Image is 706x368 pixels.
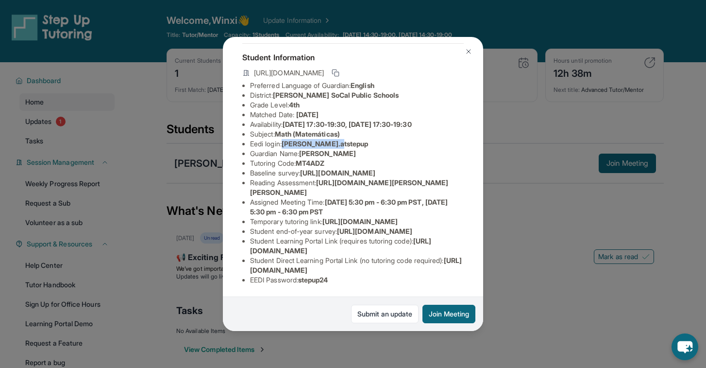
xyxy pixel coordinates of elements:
[250,149,464,158] li: Guardian Name :
[250,81,464,90] li: Preferred Language of Guardian:
[242,52,464,63] h4: Student Information
[250,217,464,227] li: Temporary tutoring link :
[351,81,374,89] span: English
[275,130,340,138] span: Math (Matemáticas)
[250,90,464,100] li: District:
[299,149,356,158] span: [PERSON_NAME]
[250,197,464,217] li: Assigned Meeting Time :
[300,169,375,177] span: [URL][DOMAIN_NAME]
[330,67,341,79] button: Copy link
[250,198,448,216] span: [DATE] 5:30 pm - 6:30 pm PST, [DATE] 5:30 pm - 6:30 pm PST
[296,159,324,167] span: MT4ADZ
[422,305,475,323] button: Join Meeting
[672,333,698,360] button: chat-button
[250,236,464,256] li: Student Learning Portal Link (requires tutoring code) :
[250,178,464,197] li: Reading Assessment :
[296,110,319,119] span: [DATE]
[250,129,464,139] li: Subject :
[250,100,464,110] li: Grade Level:
[250,158,464,168] li: Tutoring Code :
[273,91,399,99] span: [PERSON_NAME] SoCal Public Schools
[250,256,464,275] li: Student Direct Learning Portal Link (no tutoring code required) :
[250,178,449,196] span: [URL][DOMAIN_NAME][PERSON_NAME][PERSON_NAME]
[283,120,412,128] span: [DATE] 17:30-19:30, [DATE] 17:30-19:30
[289,101,300,109] span: 4th
[250,120,464,129] li: Availability:
[298,276,328,284] span: stepup24
[250,168,464,178] li: Baseline survey :
[254,68,324,78] span: [URL][DOMAIN_NAME]
[282,140,369,148] span: [PERSON_NAME].atstepup
[322,217,398,226] span: [URL][DOMAIN_NAME]
[465,48,472,55] img: Close Icon
[250,110,464,120] li: Matched Date:
[351,305,419,323] a: Submit an update
[250,275,464,285] li: EEDI Password :
[337,227,412,235] span: [URL][DOMAIN_NAME]
[250,139,464,149] li: Eedi login :
[250,227,464,236] li: Student end-of-year survey :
